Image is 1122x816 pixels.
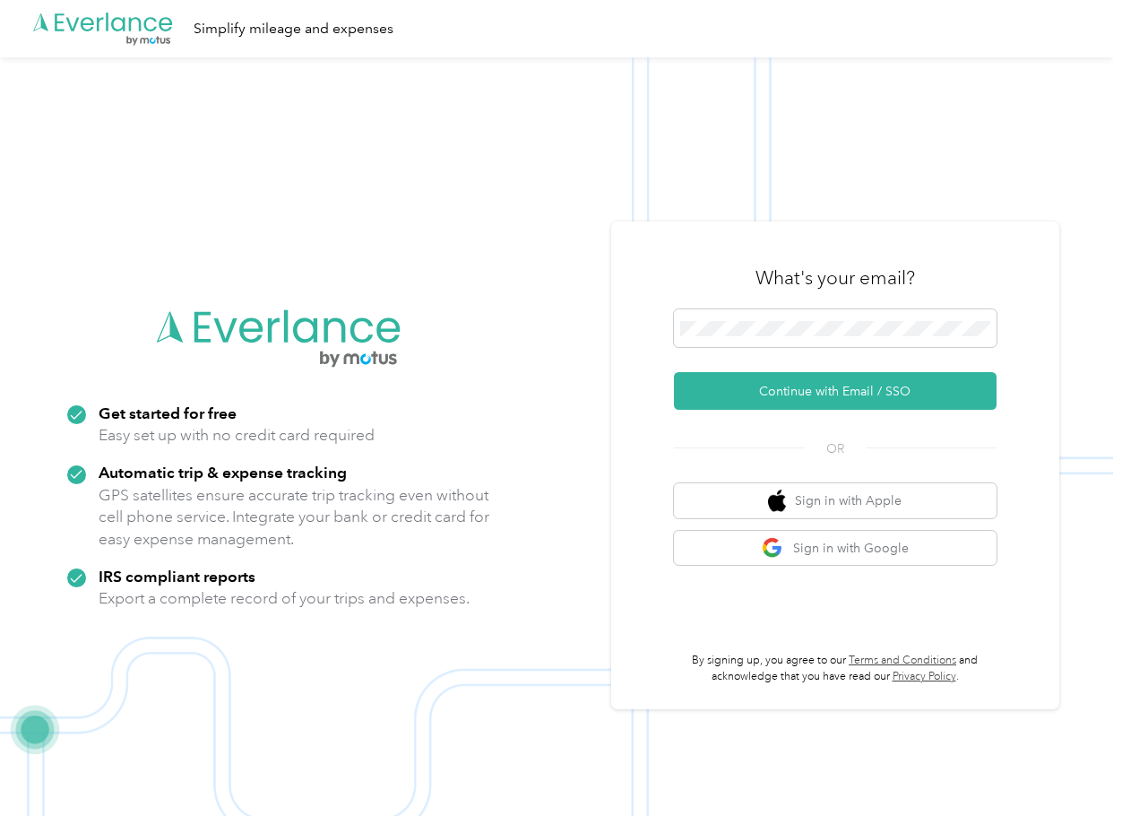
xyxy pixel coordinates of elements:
[674,483,997,518] button: apple logoSign in with Apple
[99,567,255,586] strong: IRS compliant reports
[893,670,956,683] a: Privacy Policy
[99,404,237,422] strong: Get started for free
[674,372,997,410] button: Continue with Email / SSO
[99,463,347,482] strong: Automatic trip & expense tracking
[194,18,393,40] div: Simplify mileage and expenses
[1022,716,1122,816] iframe: Everlance-gr Chat Button Frame
[849,654,956,667] a: Terms and Conditions
[768,490,786,512] img: apple logo
[99,587,470,610] p: Export a complete record of your trips and expenses.
[99,484,490,551] p: GPS satellites ensure accurate trip tracking even without cell phone service. Integrate your bank...
[762,537,784,560] img: google logo
[99,424,375,447] p: Easy set up with no credit card required
[674,531,997,566] button: google logoSign in with Google
[804,439,867,458] span: OR
[755,265,915,291] h3: What's your email?
[674,653,997,684] p: By signing up, you agree to our and acknowledge that you have read our .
